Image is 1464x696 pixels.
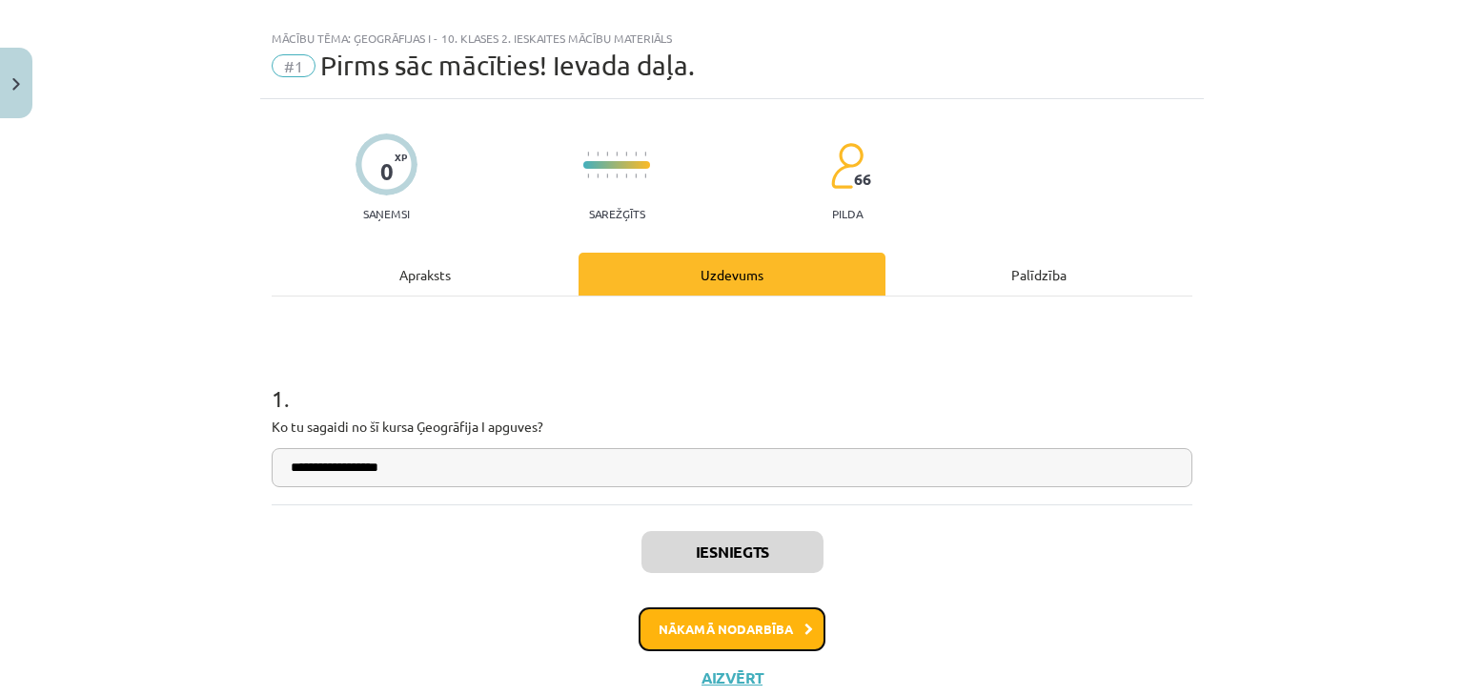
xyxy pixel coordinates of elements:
[606,152,608,156] img: icon-short-line-57e1e144782c952c97e751825c79c345078a6d821885a25fce030b3d8c18986b.svg
[272,253,579,296] div: Apraksts
[832,207,863,220] p: pilda
[644,152,646,156] img: icon-short-line-57e1e144782c952c97e751825c79c345078a6d821885a25fce030b3d8c18986b.svg
[597,174,599,178] img: icon-short-line-57e1e144782c952c97e751825c79c345078a6d821885a25fce030b3d8c18986b.svg
[587,174,589,178] img: icon-short-line-57e1e144782c952c97e751825c79c345078a6d821885a25fce030b3d8c18986b.svg
[830,142,864,190] img: students-c634bb4e5e11cddfef0936a35e636f08e4e9abd3cc4e673bd6f9a4125e45ecb1.svg
[272,352,1192,411] h1: 1 .
[616,174,618,178] img: icon-short-line-57e1e144782c952c97e751825c79c345078a6d821885a25fce030b3d8c18986b.svg
[272,31,1192,45] div: Mācību tēma: Ģeogrāfijas i - 10. klases 2. ieskaites mācību materiāls
[696,668,768,687] button: Aizvērt
[644,174,646,178] img: icon-short-line-57e1e144782c952c97e751825c79c345078a6d821885a25fce030b3d8c18986b.svg
[320,50,695,81] span: Pirms sāc mācīties! Ievada daļa.
[597,152,599,156] img: icon-short-line-57e1e144782c952c97e751825c79c345078a6d821885a25fce030b3d8c18986b.svg
[854,171,871,188] span: 66
[272,417,1192,437] p: Ko tu sagaidi no šī kursa Ģeogrāfija I apguves?
[12,78,20,91] img: icon-close-lesson-0947bae3869378f0d4975bcd49f059093ad1ed9edebbc8119c70593378902aed.svg
[639,607,825,651] button: Nākamā nodarbība
[616,152,618,156] img: icon-short-line-57e1e144782c952c97e751825c79c345078a6d821885a25fce030b3d8c18986b.svg
[589,207,645,220] p: Sarežģīts
[272,54,315,77] span: #1
[380,158,394,185] div: 0
[587,152,589,156] img: icon-short-line-57e1e144782c952c97e751825c79c345078a6d821885a25fce030b3d8c18986b.svg
[885,253,1192,296] div: Palīdzība
[641,531,823,573] button: Iesniegts
[356,207,417,220] p: Saņemsi
[635,174,637,178] img: icon-short-line-57e1e144782c952c97e751825c79c345078a6d821885a25fce030b3d8c18986b.svg
[625,152,627,156] img: icon-short-line-57e1e144782c952c97e751825c79c345078a6d821885a25fce030b3d8c18986b.svg
[635,152,637,156] img: icon-short-line-57e1e144782c952c97e751825c79c345078a6d821885a25fce030b3d8c18986b.svg
[606,174,608,178] img: icon-short-line-57e1e144782c952c97e751825c79c345078a6d821885a25fce030b3d8c18986b.svg
[579,253,885,296] div: Uzdevums
[625,174,627,178] img: icon-short-line-57e1e144782c952c97e751825c79c345078a6d821885a25fce030b3d8c18986b.svg
[395,152,407,162] span: XP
